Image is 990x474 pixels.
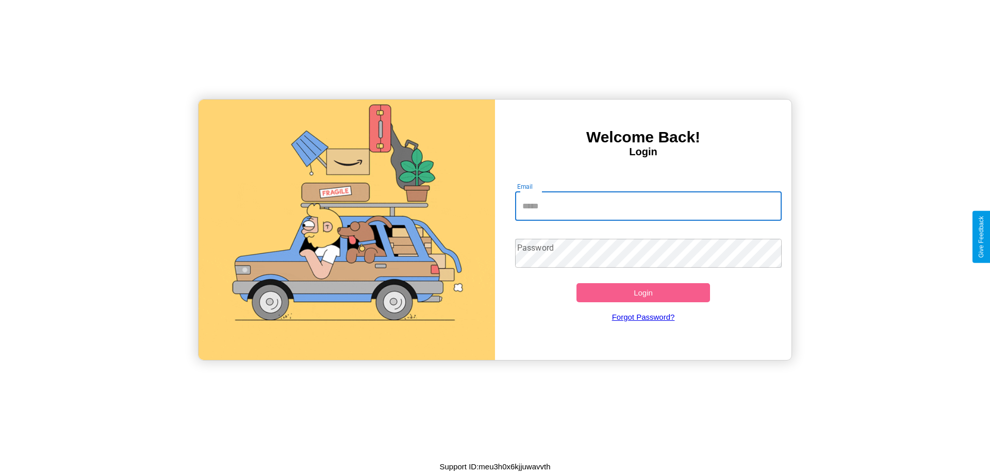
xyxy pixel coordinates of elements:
img: gif [199,100,495,360]
h3: Welcome Back! [495,128,791,146]
h4: Login [495,146,791,158]
button: Login [576,283,710,302]
a: Forgot Password? [510,302,777,332]
label: Email [517,182,533,191]
div: Give Feedback [978,216,985,258]
p: Support ID: meu3h0x6kjjuwavvth [439,460,550,473]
